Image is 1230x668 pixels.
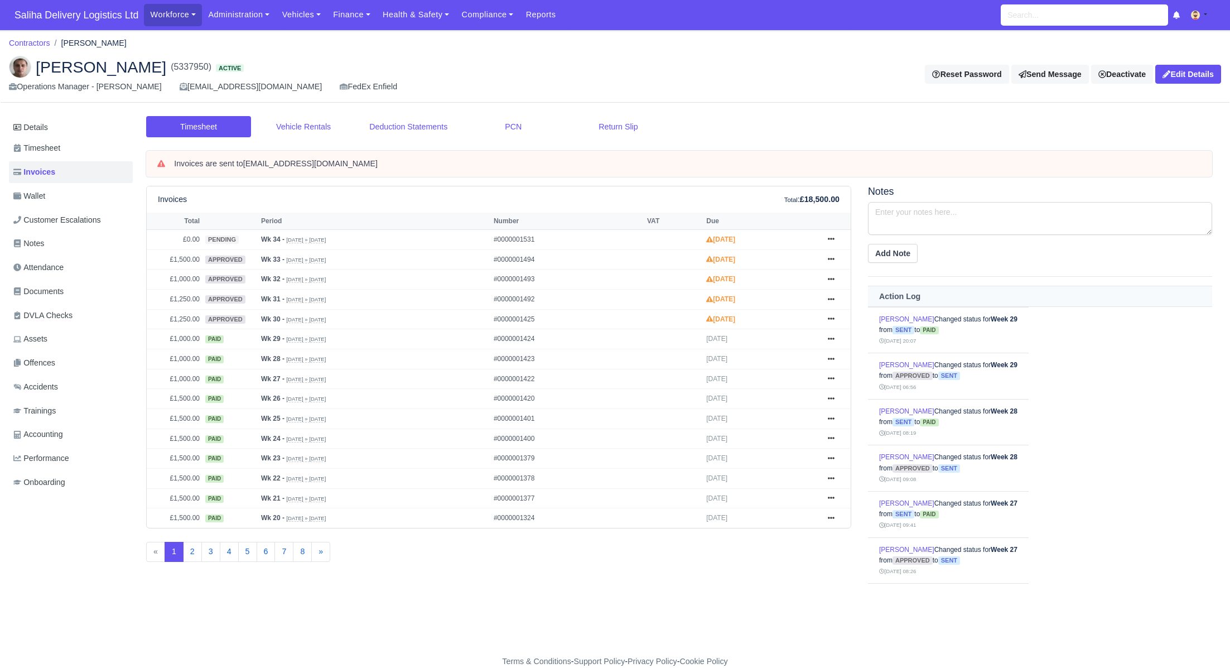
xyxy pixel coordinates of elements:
h5: Notes [868,186,1212,198]
span: [DATE] [706,395,727,402]
strong: Wk 28 - [261,355,284,363]
strong: £18,500.00 [800,195,840,204]
strong: [DATE] [706,236,735,243]
td: £1,500.00 [147,469,202,489]
a: » [311,542,330,562]
a: Timesheet [146,116,251,138]
td: #0000001400 [491,429,644,449]
span: approved [893,556,933,565]
a: Saliha Delivery Logistics Ltd [9,4,144,26]
a: Vehicles [276,4,327,26]
a: Workforce [144,4,202,26]
span: Invoices [13,166,55,179]
a: Terms & Conditions [502,657,571,666]
td: #0000001420 [491,389,644,409]
span: sent [938,372,960,380]
span: Customer Escalations [13,214,101,227]
a: Reports [519,4,562,26]
strong: [EMAIL_ADDRESS][DOMAIN_NAME] [243,159,378,168]
strong: Week 27 [991,499,1017,507]
div: - - - [297,655,933,668]
small: [DATE] 08:19 [879,430,916,436]
span: [DATE] [706,514,727,522]
input: Search... [1001,4,1168,26]
a: Customer Escalations [9,209,133,231]
a: 6 [257,542,276,562]
a: [PERSON_NAME] [879,361,934,369]
strong: Wk 31 - [261,295,284,303]
strong: [DATE] [706,275,735,283]
a: [PERSON_NAME] [879,453,934,461]
a: Accounting [9,424,133,445]
span: Attendance [13,261,64,274]
span: [PERSON_NAME] [36,59,166,75]
span: [DATE] [706,494,727,502]
a: 3 [201,542,220,562]
span: [DATE] [706,415,727,422]
span: Documents [13,285,64,298]
td: #0000001379 [491,449,644,469]
a: Support Policy [574,657,625,666]
td: #0000001423 [491,349,644,369]
strong: [DATE] [706,315,735,323]
td: £1,000.00 [147,349,202,369]
strong: [DATE] [706,295,735,303]
span: [DATE] [706,454,727,462]
a: Attendance [9,257,133,278]
span: [DATE] [706,355,727,363]
span: Performance [13,452,69,465]
td: Changed status for from to [868,399,1029,445]
a: 7 [274,542,293,562]
span: approved [205,315,245,324]
span: Assets [13,333,47,345]
a: Trainings [9,400,133,422]
span: Timesheet [13,142,60,155]
small: [DATE] » [DATE] [286,296,326,303]
a: PCN [461,116,566,138]
small: [DATE] 09:08 [879,476,916,482]
span: Active [216,64,244,73]
span: [DATE] [706,474,727,482]
span: approved [205,275,245,283]
span: sent [893,510,914,518]
a: Performance [9,448,133,469]
a: Deactivate [1091,65,1153,84]
td: £1,250.00 [147,290,202,310]
a: Vehicle Rentals [251,116,356,138]
li: [PERSON_NAME] [50,37,127,50]
a: Notes [9,233,133,254]
span: Wallet [13,190,45,203]
small: [DATE] » [DATE] [286,316,326,323]
strong: Wk 33 - [261,256,284,263]
td: #0000001377 [491,488,644,508]
strong: Wk 29 - [261,335,284,343]
td: #0000001401 [491,409,644,429]
a: Health & Safety [377,4,456,26]
td: £1,500.00 [147,449,202,469]
strong: Week 28 [991,453,1017,461]
div: Operations Manager - [PERSON_NAME] [9,80,162,93]
div: Samir Moussaoui [1,47,1229,103]
a: Details [9,117,133,138]
strong: Week 28 [991,407,1017,415]
a: Return Slip [566,116,671,138]
td: £1,500.00 [147,409,202,429]
a: Offences [9,352,133,374]
small: [DATE] » [DATE] [286,237,326,243]
td: #0000001425 [491,309,644,329]
td: #0000001422 [491,369,644,389]
th: Action Log [868,286,1212,307]
span: Onboarding [13,476,65,489]
td: £1,000.00 [147,369,202,389]
strong: Week 29 [991,315,1017,323]
span: paid [920,326,938,334]
a: DVLA Checks [9,305,133,326]
a: Edit Details [1155,65,1221,84]
a: Onboarding [9,472,133,493]
a: [PERSON_NAME] [879,407,934,415]
a: Documents [9,281,133,302]
span: sent [893,418,914,426]
span: approved [205,295,245,304]
small: [DATE] » [DATE] [286,336,326,343]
